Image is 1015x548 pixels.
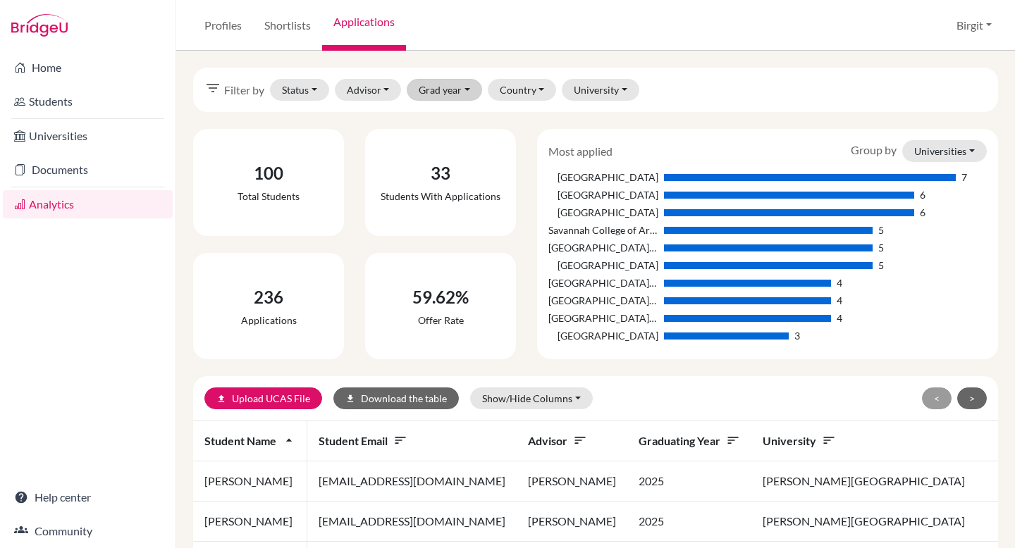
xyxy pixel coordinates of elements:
button: Birgit [950,12,998,39]
a: Home [3,54,173,82]
div: 4 [837,311,842,325]
div: [GEOGRAPHIC_DATA] [548,205,658,220]
div: Offer rate [412,313,469,328]
button: University [562,79,639,101]
div: 6 [920,187,925,202]
div: [GEOGRAPHIC_DATA] [548,328,658,343]
div: 5 [878,240,884,255]
div: Students with applications [381,189,500,204]
div: 5 [878,258,884,273]
button: downloadDownload the table [333,387,459,409]
i: filter_list [204,80,221,96]
a: Help center [3,483,173,511]
button: Country [488,79,557,101]
button: Universities [902,140,987,162]
div: Most applied [538,143,623,160]
td: [PERSON_NAME] [193,461,307,502]
div: [GEOGRAPHIC_DATA][US_STATE], [GEOGRAPHIC_DATA] [548,293,658,308]
td: [PERSON_NAME] [193,502,307,542]
div: 6 [920,205,925,220]
div: [GEOGRAPHIC_DATA][US_STATE], [GEOGRAPHIC_DATA] [548,275,658,290]
i: download [345,394,355,404]
button: Advisor [335,79,402,101]
td: 2025 [627,461,751,502]
div: [GEOGRAPHIC_DATA] [548,258,658,273]
i: sort [822,433,836,447]
i: arrow_drop_up [282,433,296,447]
div: 4 [837,275,842,290]
button: Status [270,79,329,101]
div: 3 [794,328,800,343]
div: [GEOGRAPHIC_DATA][US_STATE] [548,311,658,325]
div: 33 [381,161,500,186]
i: sort [393,433,407,447]
td: [PERSON_NAME] [517,502,627,542]
td: [PERSON_NAME] [517,461,627,502]
a: Documents [3,156,173,184]
button: Grad year [407,79,482,101]
img: Bridge-U [11,14,68,37]
i: sort [726,433,740,447]
a: uploadUpload UCAS File [204,387,322,409]
button: Show/Hide Columns [470,387,593,409]
span: Advisor [528,434,587,447]
span: Graduating year [639,434,740,447]
td: [EMAIL_ADDRESS][DOMAIN_NAME] [307,461,517,502]
div: 59.62% [412,285,469,310]
div: Group by [840,140,997,162]
div: Savannah College of Art and Design [548,223,658,237]
div: Total students [238,189,300,204]
i: upload [216,394,226,404]
a: Universities [3,122,173,150]
div: 236 [241,285,297,310]
div: [GEOGRAPHIC_DATA] [548,187,658,202]
a: Students [3,87,173,116]
i: sort [573,433,587,447]
div: [GEOGRAPHIC_DATA][US_STATE] [548,240,658,255]
a: Community [3,517,173,545]
span: Student email [319,434,407,447]
div: 100 [238,161,300,186]
button: < [922,387,952,409]
div: 5 [878,223,884,237]
td: 2025 [627,502,751,542]
button: > [957,387,987,409]
a: Analytics [3,190,173,218]
div: [GEOGRAPHIC_DATA] [548,170,658,185]
span: Student name [204,434,296,447]
div: 4 [837,293,842,308]
div: Applications [241,313,297,328]
td: [EMAIL_ADDRESS][DOMAIN_NAME] [307,502,517,542]
span: Filter by [224,82,264,99]
span: University [763,434,836,447]
div: 7 [961,170,967,185]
